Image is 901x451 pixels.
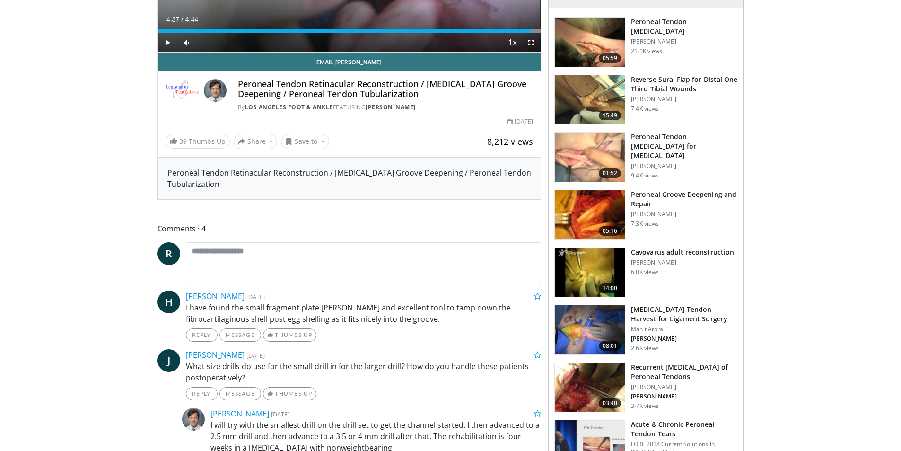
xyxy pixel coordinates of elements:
[631,220,659,228] p: 7.3K views
[158,53,541,71] a: Email [PERSON_NAME]
[554,75,737,125] a: 15:49 Reverse Sural Flap for Distal One Third Tibial Wounds [PERSON_NAME] 7.4K views
[157,349,180,372] a: J
[599,53,621,63] span: 05:59
[554,132,737,182] a: 01:52 Peroneal Tendon [MEDICAL_DATA] for [MEDICAL_DATA] [PERSON_NAME] 9.4K views
[631,393,737,400] p: [PERSON_NAME]
[555,133,625,182] img: 1476202_3.png.150x105_q85_crop-smart_upscale.jpg
[219,387,261,400] a: Message
[631,420,737,439] h3: Acute & Chronic Peroneal Tendon Tears
[599,398,621,408] span: 03:40
[186,361,542,383] p: What size drills do use for the small drill in for the larger drill? How do you handle these pati...
[599,226,621,236] span: 05:16
[503,33,522,52] button: Playback Rate
[631,305,737,324] h3: [MEDICAL_DATA] Tendon Harvest for Ligament Surgery
[555,363,625,412] img: YUAndpMCbXk_9hvX4xMDoxOjB1O8AjAz.150x105_q85_crop-smart_upscale.jpg
[599,111,621,120] span: 15:49
[631,402,659,410] p: 3.7K views
[281,134,329,149] button: Save to
[631,17,737,36] h3: Peroneal Tendon [MEDICAL_DATA]
[554,190,737,240] a: 05:16 Peroneal Groove Deepening and Repair [PERSON_NAME] 7.3K views
[185,16,198,23] span: 4:44
[204,79,227,102] img: Avatar
[599,341,621,351] span: 08:01
[186,291,245,301] a: [PERSON_NAME]
[522,33,541,52] button: Fullscreen
[554,248,737,298] a: 14:00 Cavovarus adult reconstruction [PERSON_NAME] 6.0K views
[157,291,180,313] a: H
[166,16,179,23] span: 4:37
[157,242,180,265] a: R
[246,292,265,301] small: [DATE]
[554,305,737,355] a: 08:01 [MEDICAL_DATA] Tendon Harvest for Ligament Surgery Manit Arora [PERSON_NAME] 2.6K views
[631,96,737,103] p: [PERSON_NAME]
[158,29,541,33] div: Progress Bar
[366,103,416,111] a: [PERSON_NAME]
[631,105,659,113] p: 7.4K views
[631,75,737,94] h3: Reverse Sural Flap for Distal One Third Tibial Wounds
[186,328,218,342] a: Reply
[246,351,265,360] small: [DATE]
[631,326,737,333] p: Manit Arora
[487,136,533,147] span: 8,212 views
[631,335,737,343] p: [PERSON_NAME]
[186,387,218,400] a: Reply
[631,211,737,218] p: [PERSON_NAME]
[271,410,289,418] small: [DATE]
[238,103,533,112] div: By FEATURING
[631,259,734,266] p: [PERSON_NAME]
[166,134,230,149] a: 39 Thumbs Up
[263,328,316,342] a: Thumbs Up
[599,283,621,293] span: 14:00
[238,79,533,99] h4: Peroneal Tendon Retinacular Reconstruction / [MEDICAL_DATA] Groove Deepening / Peroneal Tendon Tu...
[263,387,316,400] a: Thumbs Up
[507,117,533,126] div: [DATE]
[186,350,245,360] a: [PERSON_NAME]
[631,190,737,209] h3: Peroneal Groove Deepening and Repair
[179,137,187,146] span: 39
[555,75,625,124] img: d9a585e5-d3da-41c0-8f62-d0017f1e4edd.150x105_q85_crop-smart_upscale.jpg
[631,47,662,55] p: 21.1K views
[186,302,542,325] p: I have found the small fragment plate [PERSON_NAME] and excellent tool to tamp down the fibrocart...
[157,222,542,235] span: Comments 4
[554,17,737,67] a: 05:59 Peroneal Tendon [MEDICAL_DATA] [PERSON_NAME] 21.1K views
[182,16,184,23] span: /
[631,162,737,170] p: [PERSON_NAME]
[631,132,737,160] h3: Peroneal Tendon [MEDICAL_DATA] for [MEDICAL_DATA]
[182,408,205,431] img: Avatar
[631,172,659,179] p: 9.4K views
[234,134,278,149] button: Share
[219,328,261,342] a: Message
[177,33,196,52] button: Mute
[245,103,333,111] a: Los Angeles Foot & Ankle
[555,190,625,239] img: Peroneal_dislocation_100011696_1.jpg.150x105_q85_crop-smart_upscale.jpg
[554,363,737,413] a: 03:40 Recurrent [MEDICAL_DATA] of Peroneal Tendons. [PERSON_NAME] [PERSON_NAME] 3.7K views
[210,408,269,419] a: [PERSON_NAME]
[631,38,737,45] p: [PERSON_NAME]
[631,268,659,276] p: 6.0K views
[631,383,737,391] p: [PERSON_NAME]
[555,305,625,354] img: 235d3603-9c46-48bf-8383-f9f59a016139.150x105_q85_crop-smart_upscale.jpg
[555,248,625,297] img: vcmaO67I5TwuFvq35hMDoxOjBrOw-uIx_1.150x105_q85_crop-smart_upscale.jpg
[158,33,177,52] button: Play
[166,79,200,102] img: Los Angeles Foot & Ankle
[631,363,737,381] h3: Recurrent [MEDICAL_DATA] of Peroneal Tendons.
[631,345,659,352] p: 2.6K views
[599,168,621,178] span: 01:52
[631,248,734,257] h3: Cavovarus adult reconstruction
[167,167,532,190] div: Peroneal Tendon Retinacular Reconstruction / [MEDICAL_DATA] Groove Deepening / Peroneal Tendon Tu...
[555,18,625,67] img: 1486225_3.png.150x105_q85_crop-smart_upscale.jpg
